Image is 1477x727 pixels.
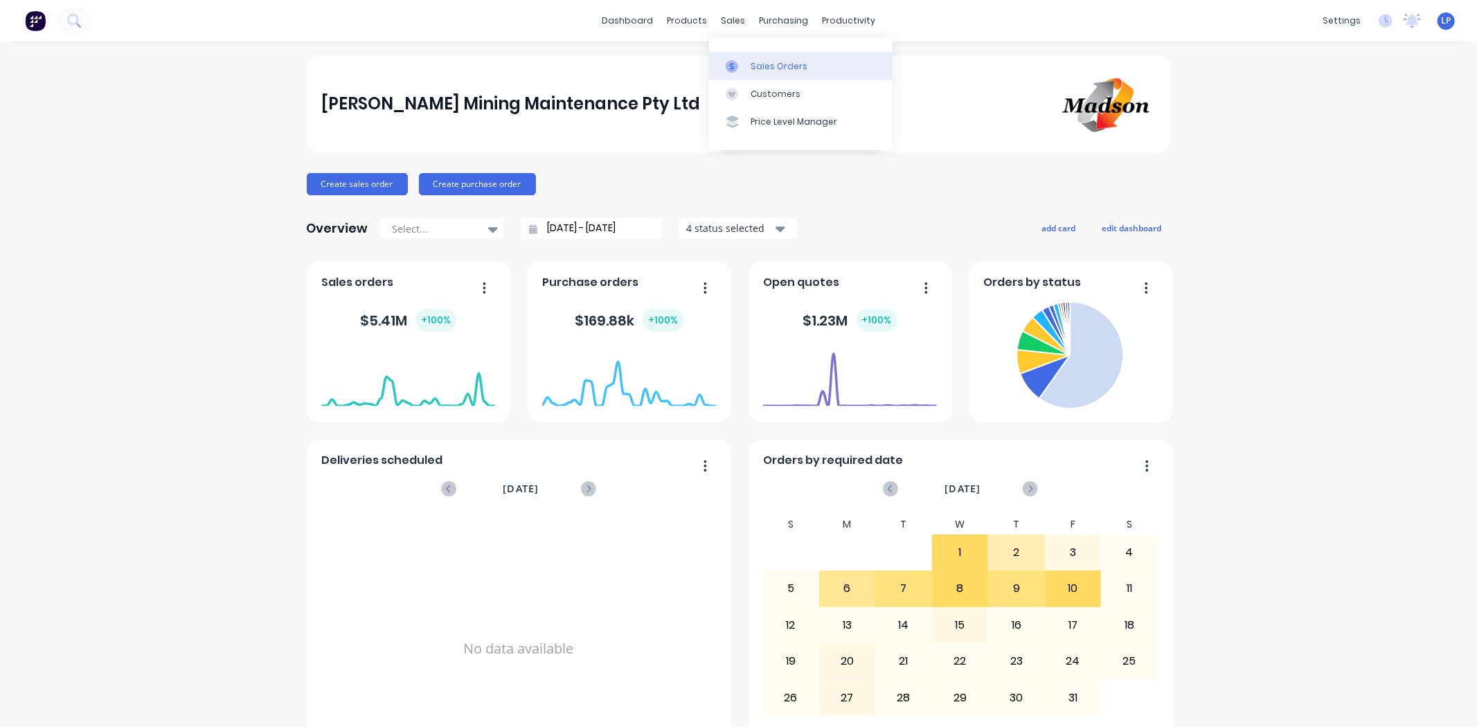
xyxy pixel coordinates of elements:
div: 3 [1046,535,1101,570]
button: add card [1033,219,1085,237]
div: products [660,10,714,31]
span: Orders by required date [763,452,903,469]
div: settings [1316,10,1368,31]
div: 29 [933,680,988,715]
div: 7 [876,571,931,606]
div: 30 [989,680,1044,715]
div: 12 [763,608,818,643]
button: Create purchase order [419,173,536,195]
div: $ 169.88k [575,309,683,332]
div: 6 [820,571,875,606]
div: 4 [1102,535,1157,570]
div: 5 [763,571,818,606]
button: edit dashboard [1093,219,1171,237]
a: Sales Orders [709,52,893,80]
div: 10 [1046,571,1101,606]
div: 17 [1046,608,1101,643]
a: Customers [709,80,893,108]
div: Overview [307,215,368,242]
div: Price Level Manager [751,116,837,128]
div: 14 [876,608,931,643]
div: 1 [933,535,988,570]
div: Customers [751,88,800,100]
span: [DATE] [503,481,539,496]
div: 18 [1102,608,1157,643]
img: Factory [25,10,46,31]
div: + 100 % [415,309,456,332]
div: 24 [1046,644,1101,679]
div: T [875,514,932,535]
div: F [1045,514,1102,535]
button: 4 status selected [679,218,796,239]
span: LP [1442,15,1451,27]
div: Sales Orders [751,60,807,73]
div: 4 status selected [686,221,773,235]
span: Orders by status [983,274,1081,291]
div: [PERSON_NAME] Mining Maintenance Pty Ltd [321,90,700,118]
div: 25 [1102,644,1157,679]
div: $ 1.23M [803,309,897,332]
div: 9 [989,571,1044,606]
div: 23 [989,644,1044,679]
span: Open quotes [763,274,839,291]
div: 15 [933,608,988,643]
div: productivity [815,10,882,31]
div: 13 [820,608,875,643]
a: dashboard [595,10,660,31]
div: 8 [933,571,988,606]
div: 22 [933,644,988,679]
div: S [762,514,819,535]
div: T [988,514,1045,535]
div: 20 [820,644,875,679]
div: sales [714,10,752,31]
div: 2 [989,535,1044,570]
div: W [932,514,989,535]
div: 28 [876,680,931,715]
div: 31 [1046,680,1101,715]
span: [DATE] [945,481,981,496]
div: 16 [989,608,1044,643]
div: $ 5.41M [360,309,456,332]
div: + 100 % [643,309,683,332]
span: Purchase orders [542,274,638,291]
span: Sales orders [321,274,393,291]
a: Price Level Manager [709,108,893,136]
div: 27 [820,680,875,715]
div: 21 [876,644,931,679]
div: purchasing [752,10,815,31]
button: Create sales order [307,173,408,195]
div: + 100 % [857,309,897,332]
div: 11 [1102,571,1157,606]
div: S [1101,514,1158,535]
div: 19 [763,644,818,679]
img: Madson Mining Maintenance Pty Ltd [1059,72,1156,136]
div: M [819,514,876,535]
div: 26 [763,680,818,715]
